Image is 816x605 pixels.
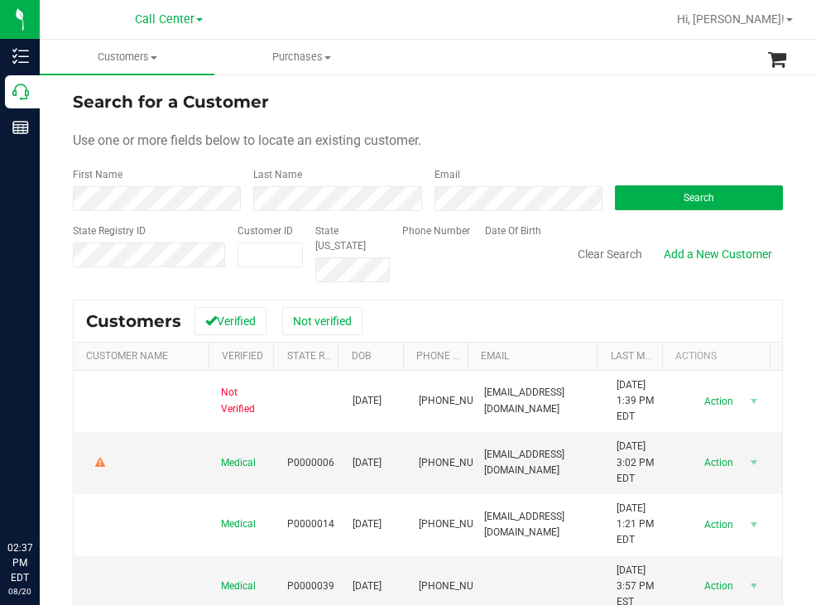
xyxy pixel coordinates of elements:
[617,501,663,549] span: [DATE] 1:21 PM EDT
[352,350,371,362] a: DOB
[743,513,764,536] span: select
[287,350,374,362] a: State Registry Id
[484,509,596,540] span: [EMAIL_ADDRESS][DOMAIN_NAME]
[214,40,389,74] a: Purchases
[222,350,263,362] a: Verified
[287,455,334,471] span: P0000006
[12,84,29,100] inline-svg: Call Center
[135,12,194,26] span: Call Center
[611,350,681,362] a: Last Modified
[73,223,146,238] label: State Registry ID
[40,40,214,74] a: Customers
[690,390,744,413] span: Action
[287,579,334,594] span: P0000039
[485,223,541,238] label: Date Of Birth
[221,385,267,416] span: Not Verified
[287,516,334,532] span: P0000014
[93,455,108,471] div: Warning - Level 2
[690,574,744,598] span: Action
[743,390,764,413] span: select
[690,451,744,474] span: Action
[690,513,744,536] span: Action
[315,223,390,253] label: State [US_STATE]
[484,447,596,478] span: [EMAIL_ADDRESS][DOMAIN_NAME]
[253,167,302,182] label: Last Name
[617,377,663,425] span: [DATE] 1:39 PM EDT
[402,223,470,238] label: Phone Number
[684,192,714,204] span: Search
[40,50,214,65] span: Customers
[353,455,382,471] span: [DATE]
[215,50,388,65] span: Purchases
[73,167,122,182] label: First Name
[434,167,460,182] label: Email
[419,393,502,409] span: [PHONE_NUMBER]
[17,473,66,522] iframe: Resource center
[12,48,29,65] inline-svg: Inventory
[86,350,168,362] a: Customer Name
[12,119,29,136] inline-svg: Reports
[675,350,764,362] div: Actions
[73,132,421,148] span: Use one or more fields below to locate an existing customer.
[743,574,764,598] span: select
[419,516,502,532] span: [PHONE_NUMBER]
[238,223,293,238] label: Customer ID
[221,455,256,471] span: Medical
[221,516,256,532] span: Medical
[353,393,382,409] span: [DATE]
[484,385,596,416] span: [EMAIL_ADDRESS][DOMAIN_NAME]
[567,240,653,268] button: Clear Search
[7,585,32,598] p: 08/20
[353,516,382,532] span: [DATE]
[743,451,764,474] span: select
[416,350,492,362] a: Phone Number
[282,307,362,335] button: Not verified
[7,540,32,585] p: 02:37 PM EDT
[419,455,502,471] span: [PHONE_NUMBER]
[353,579,382,594] span: [DATE]
[615,185,783,210] button: Search
[419,579,502,594] span: [PHONE_NUMBER]
[653,240,783,268] a: Add a New Customer
[221,579,256,594] span: Medical
[617,439,663,487] span: [DATE] 3:02 PM EDT
[677,12,785,26] span: Hi, [PERSON_NAME]!
[194,307,266,335] button: Verified
[73,92,269,112] span: Search for a Customer
[86,311,181,331] span: Customers
[481,350,509,362] a: Email
[49,470,69,490] iframe: Resource center unread badge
